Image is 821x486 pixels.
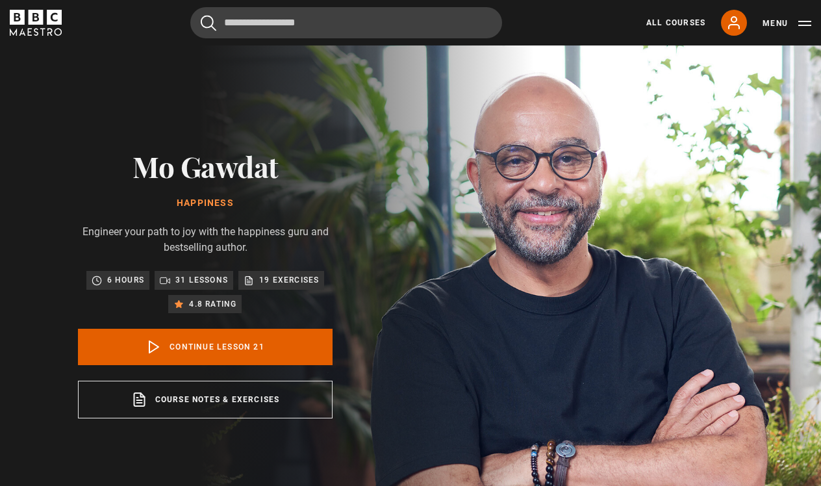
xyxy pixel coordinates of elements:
[175,274,228,287] p: 31 lessons
[78,149,333,183] h2: Mo Gawdat
[78,224,333,255] p: Engineer your path to joy with the happiness guru and bestselling author.
[190,7,502,38] input: Search
[107,274,144,287] p: 6 hours
[763,17,811,30] button: Toggle navigation
[78,381,333,418] a: Course notes & exercises
[10,10,62,36] svg: BBC Maestro
[189,298,236,311] p: 4.8 rating
[201,15,216,31] button: Submit the search query
[259,274,319,287] p: 19 exercises
[78,198,333,209] h1: Happiness
[78,329,333,365] a: Continue lesson 21
[646,17,705,29] a: All Courses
